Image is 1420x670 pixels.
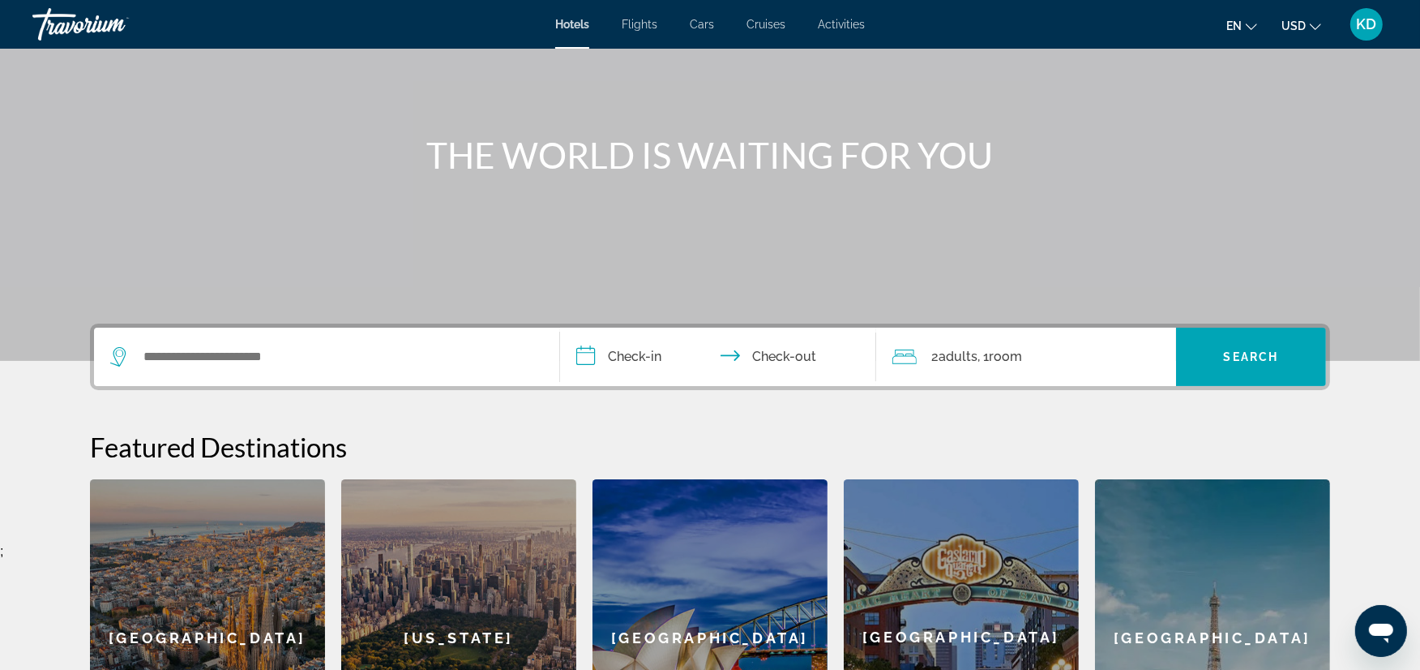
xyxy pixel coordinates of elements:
button: Search [1176,328,1326,386]
a: Activities [818,18,865,31]
span: Adults [939,349,977,364]
button: Change language [1226,14,1257,37]
span: USD [1281,19,1306,32]
button: Travelers: 2 adults, 0 children [876,328,1176,386]
h1: THE WORLD IS WAITING FOR YOU [406,134,1014,176]
span: KD [1357,16,1377,32]
span: , 1 [977,346,1022,368]
button: Change currency [1281,14,1321,37]
a: Travorium [32,3,195,45]
span: Room [989,349,1022,364]
a: Cars [690,18,714,31]
div: Search widget [94,328,1326,386]
iframe: Button to launch messaging window [1355,605,1407,657]
span: en [1226,19,1242,32]
span: Search [1224,350,1279,363]
a: Hotels [555,18,589,31]
a: Cruises [746,18,785,31]
button: User Menu [1345,7,1388,41]
button: Check in and out dates [560,328,876,386]
a: Flights [622,18,657,31]
span: 2 [931,346,977,368]
h2: Featured Destinations [90,431,1330,463]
